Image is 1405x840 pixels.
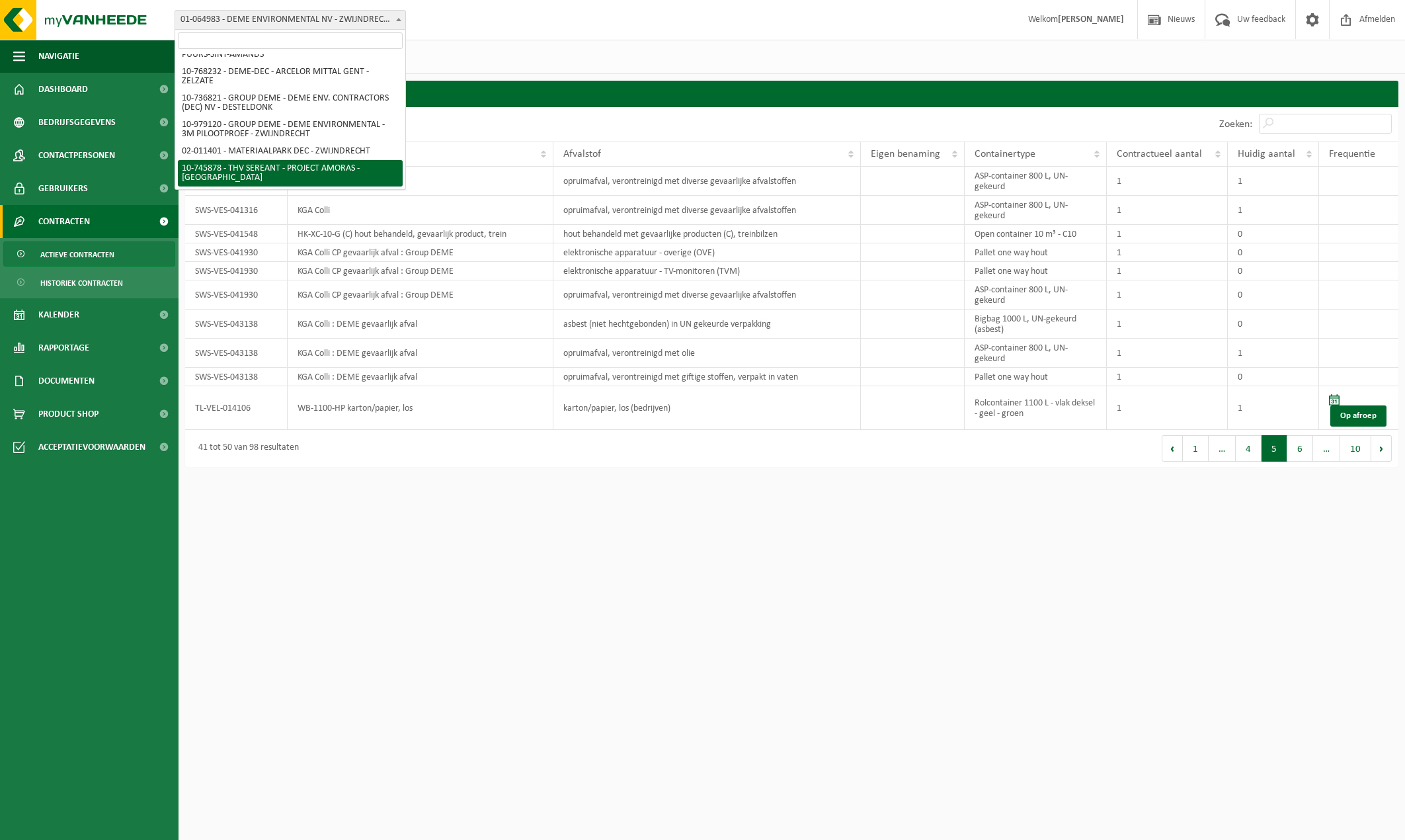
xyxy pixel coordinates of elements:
[1162,435,1183,462] button: Previous
[288,339,553,368] td: KGA Colli : DEME gevaarlijk afval
[965,196,1107,225] td: ASP-container 800 L, UN-gekeurd
[1340,435,1371,462] button: 10
[553,225,860,243] td: hout behandeld met gevaarlijke producten (C), treinbilzen
[288,167,553,196] td: Colli
[3,241,175,267] a: Actieve contracten
[185,81,1398,106] h2: Contracten
[1183,435,1209,462] button: 1
[185,368,288,386] td: SWS-VES-043138
[185,386,288,430] td: TL-VEL-014106
[1228,386,1319,430] td: 1
[1371,435,1392,462] button: Next
[1209,435,1236,462] span: …
[38,431,145,464] span: Acceptatievoorwaarden
[553,280,860,310] td: opruimafval, verontreinigd met diverse gevaarlijke afvalstoffen
[1262,435,1287,462] button: 5
[1236,435,1262,462] button: 4
[40,242,114,267] span: Actieve contracten
[1107,368,1228,386] td: 1
[38,40,79,73] span: Navigatie
[38,205,90,238] span: Contracten
[1107,196,1228,225] td: 1
[288,225,553,243] td: HK-XC-10-G (C) hout behandeld, gevaarlijk product, trein
[1228,196,1319,225] td: 1
[38,298,79,331] span: Kalender
[1228,167,1319,196] td: 1
[553,262,860,280] td: elektronische apparatuur - TV-monitoren (TVM)
[185,310,288,339] td: SWS-VES-043138
[871,149,940,159] span: Eigen benaming
[563,149,601,159] span: Afvalstof
[1107,167,1228,196] td: 1
[38,331,89,364] span: Rapportage
[1117,149,1202,159] span: Contractueel aantal
[965,280,1107,310] td: ASP-container 800 L, UN-gekeurd
[175,10,406,30] span: 01-064983 - DEME ENVIRONMENTAL NV - ZWIJNDRECHT
[178,143,403,160] li: 02-011401 - MATERIAALPARK DEC - ZWIJNDRECHT
[1107,280,1228,310] td: 1
[965,243,1107,262] td: Pallet one way hout
[553,310,860,339] td: asbest (niet hechtgebonden) in UN gekeurde verpakking
[1313,435,1340,462] span: …
[38,364,95,398] span: Documenten
[1219,119,1252,130] label: Zoeken:
[553,167,860,196] td: opruimafval, verontreinigd met diverse gevaarlijke afvalstoffen
[1228,243,1319,262] td: 0
[965,386,1107,430] td: Rolcontainer 1100 L - vlak deksel - geel - groen
[288,196,553,225] td: KGA Colli
[288,310,553,339] td: KGA Colli : DEME gevaarlijk afval
[1107,339,1228,368] td: 1
[178,160,403,187] li: 10-745878 - THV SEREANT - PROJECT AMORAS - [GEOGRAPHIC_DATA]
[965,310,1107,339] td: Bigbag 1000 L, UN-gekeurd (asbest)
[38,172,88,205] span: Gebruikers
[38,398,99,431] span: Product Shop
[1287,435,1313,462] button: 6
[965,262,1107,280] td: Pallet one way hout
[175,11,405,29] span: 01-064983 - DEME ENVIRONMENTAL NV - ZWIJNDRECHT
[178,116,403,143] li: 10-979120 - GROUP DEME - DEME ENVIRONMENTAL - 3M PILOOTPROEF - ZWIJNDRECHT
[1107,386,1228,430] td: 1
[965,339,1107,368] td: ASP-container 800 L, UN-gekeurd
[1107,310,1228,339] td: 1
[38,139,115,172] span: Contactpersonen
[1058,15,1124,24] strong: [PERSON_NAME]
[178,63,403,90] li: 10-768232 - DEME-DEC - ARCELOR MITTAL GENT - ZELZATE
[1228,262,1319,280] td: 0
[553,339,860,368] td: opruimafval, verontreinigd met olie
[965,225,1107,243] td: Open container 10 m³ - C10
[1329,149,1375,159] span: Frequentie
[38,106,116,139] span: Bedrijfsgegevens
[185,243,288,262] td: SWS-VES-041930
[288,386,553,430] td: WB-1100-HP karton/papier, los
[1228,225,1319,243] td: 0
[1107,262,1228,280] td: 1
[1330,405,1386,427] a: Op afroep
[288,368,553,386] td: KGA Colli : DEME gevaarlijk afval
[1228,280,1319,310] td: 0
[1228,368,1319,386] td: 0
[185,196,288,225] td: SWS-VES-041316
[1228,339,1319,368] td: 1
[178,90,403,116] li: 10-736821 - GROUP DEME - DEME ENV. CONTRACTORS (DEC) NV - DESTELDONK
[288,262,553,280] td: KGA Colli CP gevaarlijk afval : Group DEME
[185,262,288,280] td: SWS-VES-041930
[553,243,860,262] td: elektronische apparatuur - overige (OVE)
[975,149,1035,159] span: Containertype
[965,368,1107,386] td: Pallet one way hout
[3,270,175,295] a: Historiek contracten
[1107,225,1228,243] td: 1
[185,225,288,243] td: SWS-VES-041548
[192,437,299,460] div: 41 tot 50 van 98 resultaten
[553,386,860,430] td: karton/papier, los (bedrijven)
[38,73,88,106] span: Dashboard
[553,196,860,225] td: opruimafval, verontreinigd met diverse gevaarlijke afvalstoffen
[1228,310,1319,339] td: 0
[40,271,123,296] span: Historiek contracten
[288,243,553,262] td: KGA Colli CP gevaarlijk afval : Group DEME
[185,339,288,368] td: SWS-VES-043138
[185,280,288,310] td: SWS-VES-041930
[1107,243,1228,262] td: 1
[1238,149,1295,159] span: Huidig aantal
[965,167,1107,196] td: ASP-container 800 L, UN-gekeurd
[553,368,860,386] td: opruimafval, verontreinigd met giftige stoffen, verpakt in vaten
